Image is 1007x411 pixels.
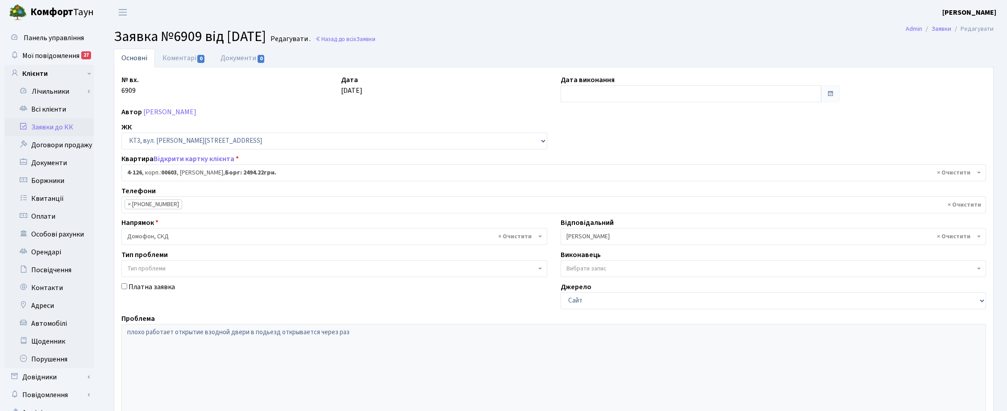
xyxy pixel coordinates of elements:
label: Платна заявка [129,282,175,292]
label: Автор [121,107,142,117]
a: Заявки [932,24,951,33]
label: Квартира [121,154,239,164]
li: Редагувати [951,24,994,34]
li: +380956434704 [125,199,182,209]
a: [PERSON_NAME] [942,7,996,18]
small: Редагувати . [269,35,311,43]
span: Видалити всі елементи [498,232,532,241]
b: 00603 [161,168,177,177]
label: Дата виконання [561,75,615,85]
span: Видалити всі елементи [937,232,970,241]
a: Всі клієнти [4,100,94,118]
span: Видалити всі елементи [937,168,970,177]
div: 6909 [115,75,334,102]
a: Основні [114,49,155,67]
a: Коментарі [155,49,213,67]
a: Боржники [4,172,94,190]
label: Тип проблеми [121,249,168,260]
span: Домофон, СКД [121,228,547,245]
b: 4-126 [127,168,142,177]
a: Панель управління [4,29,94,47]
a: Договори продажу [4,136,94,154]
label: ЖК [121,122,132,133]
span: Вибрати запис [566,264,607,273]
span: 0 [258,55,265,63]
span: <b>4-126</b>, корп.: <b>00603</b>, Бабічева Любов Петрівна, <b>Борг: 2494.22грн.</b> [121,164,986,181]
span: Тип проблеми [127,264,166,273]
label: Джерело [561,282,591,292]
div: [DATE] [334,75,554,102]
a: Документи [4,154,94,172]
span: × [128,200,131,209]
a: Admin [906,24,922,33]
b: [PERSON_NAME] [942,8,996,17]
label: Проблема [121,313,155,324]
span: 0 [197,55,204,63]
b: Борг: 2494.22грн. [225,168,276,177]
a: Щоденник [4,332,94,350]
span: Корчун А. А. [566,232,975,241]
a: Порушення [4,350,94,368]
a: Мої повідомлення27 [4,47,94,65]
span: Заявки [356,35,375,43]
b: Комфорт [30,5,73,19]
span: Корчун А. А. [561,228,986,245]
a: Орендарі [4,243,94,261]
a: Квитанції [4,190,94,208]
span: Видалити всі елементи [948,200,981,209]
span: Домофон, СКД [127,232,536,241]
a: Повідомлення [4,386,94,404]
nav: breadcrumb [892,20,1007,38]
label: Дата [341,75,358,85]
a: Довідники [4,368,94,386]
a: Оплати [4,208,94,225]
a: Заявки до КК [4,118,94,136]
a: [PERSON_NAME] [143,107,196,117]
label: Напрямок [121,217,158,228]
span: Мої повідомлення [22,51,79,61]
span: <b>4-126</b>, корп.: <b>00603</b>, Бабічева Любов Петрівна, <b>Борг: 2494.22грн.</b> [127,168,975,177]
div: 27 [81,51,91,59]
label: № вх. [121,75,139,85]
label: Виконавець [561,249,601,260]
label: Телефони [121,186,156,196]
a: Контакти [4,279,94,297]
label: Відповідальний [561,217,614,228]
span: Панель управління [24,33,84,43]
a: Автомобілі [4,315,94,332]
a: Лічильники [10,83,94,100]
img: logo.png [9,4,27,21]
button: Переключити навігацію [112,5,134,20]
a: Документи [213,49,273,67]
a: Клієнти [4,65,94,83]
span: Заявка №6909 від [DATE] [114,26,266,47]
a: Назад до всіхЗаявки [315,35,375,43]
a: Адреси [4,297,94,315]
a: Особові рахунки [4,225,94,243]
a: Посвідчення [4,261,94,279]
span: Таун [30,5,94,20]
a: Відкрити картку клієнта [154,154,234,164]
